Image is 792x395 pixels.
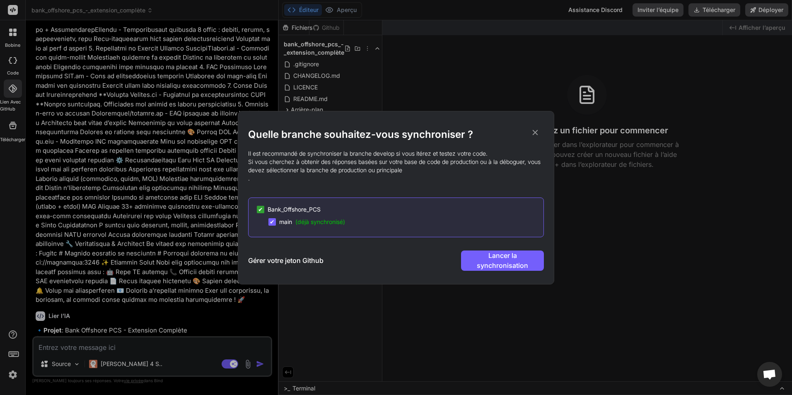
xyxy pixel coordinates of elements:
[248,149,544,183] p: Il est recommandé de synchroniser la branche develop si vous itérez et testez votre code. Si vous...
[270,218,275,226] span: ✔
[757,362,782,387] div: Ouvrir le chat
[279,218,345,226] span: main
[248,128,544,141] h2: Quelle branche souhaitez-vous synchroniser ?
[248,255,324,265] h3: Gérer votre jeton Github
[461,250,544,271] button: Lancer la synchronisation
[268,205,321,214] span: Bank_Offshore_PCS
[295,218,345,225] span: (déjà synchronisé)
[473,250,531,270] span: Lancer la synchronisation
[258,205,263,214] span: ✔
